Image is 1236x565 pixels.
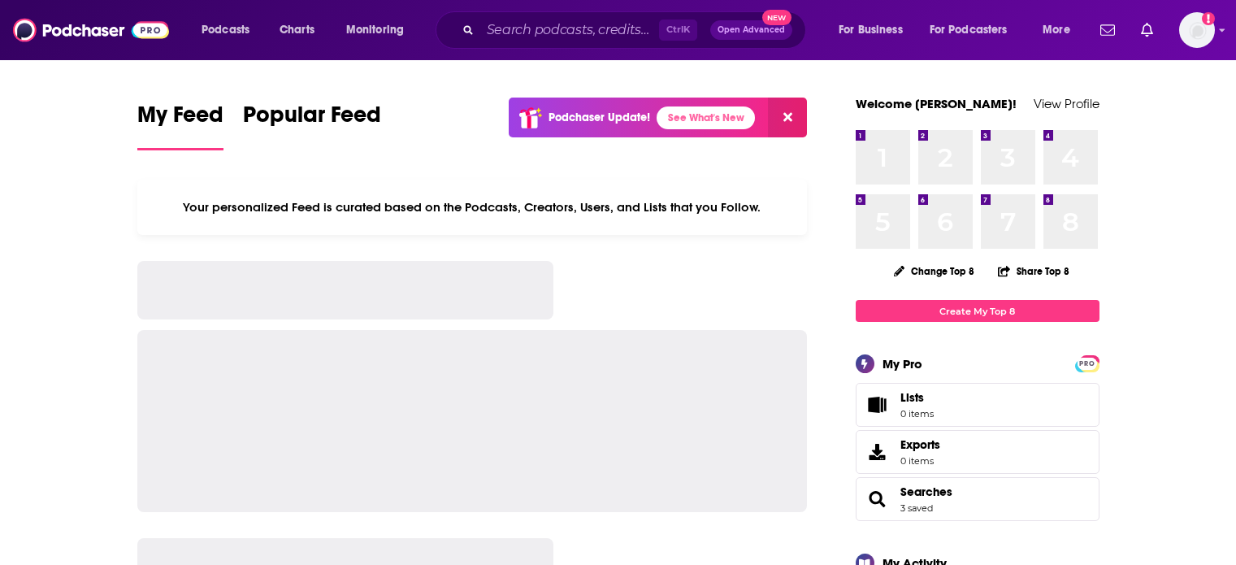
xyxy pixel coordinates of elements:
span: Lists [861,393,894,416]
a: Searches [861,488,894,511]
a: Exports [856,430,1099,474]
a: Create My Top 8 [856,300,1099,322]
span: Exports [900,437,940,452]
span: Logged in as N0elleB7 [1179,12,1215,48]
span: My Feed [137,101,223,138]
div: Your personalized Feed is curated based on the Podcasts, Creators, Users, and Lists that you Follow. [137,180,808,235]
a: PRO [1078,357,1097,369]
span: New [762,10,791,25]
input: Search podcasts, credits, & more... [480,17,659,43]
span: Ctrl K [659,20,697,41]
img: Podchaser - Follow, Share and Rate Podcasts [13,15,169,46]
button: Change Top 8 [884,261,985,281]
span: PRO [1078,358,1097,370]
a: Lists [856,383,1099,427]
button: Show profile menu [1179,12,1215,48]
button: open menu [827,17,923,43]
button: open menu [190,17,271,43]
span: Popular Feed [243,101,381,138]
img: User Profile [1179,12,1215,48]
button: open menu [335,17,425,43]
svg: Add a profile image [1202,12,1215,25]
div: My Pro [883,356,922,372]
a: My Feed [137,101,223,150]
span: For Business [839,19,903,41]
span: Podcasts [202,19,249,41]
a: 3 saved [900,502,933,514]
span: 0 items [900,408,934,419]
a: Show notifications dropdown [1134,16,1160,44]
span: Searches [856,477,1099,521]
span: Open Advanced [718,26,785,34]
span: 0 items [900,455,940,467]
a: Searches [900,485,952,499]
span: Monitoring [346,19,404,41]
button: Share Top 8 [997,255,1070,287]
a: Popular Feed [243,101,381,150]
span: Lists [900,390,934,405]
button: open menu [1031,17,1091,43]
span: Charts [280,19,314,41]
a: View Profile [1034,96,1099,111]
button: Open AdvancedNew [710,20,792,40]
a: Show notifications dropdown [1094,16,1121,44]
span: Exports [861,441,894,463]
span: Lists [900,390,924,405]
button: open menu [919,17,1031,43]
a: See What's New [657,106,755,129]
span: More [1043,19,1070,41]
p: Podchaser Update! [549,111,650,124]
div: Search podcasts, credits, & more... [451,11,822,49]
span: For Podcasters [930,19,1008,41]
a: Charts [269,17,324,43]
a: Welcome [PERSON_NAME]! [856,96,1017,111]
